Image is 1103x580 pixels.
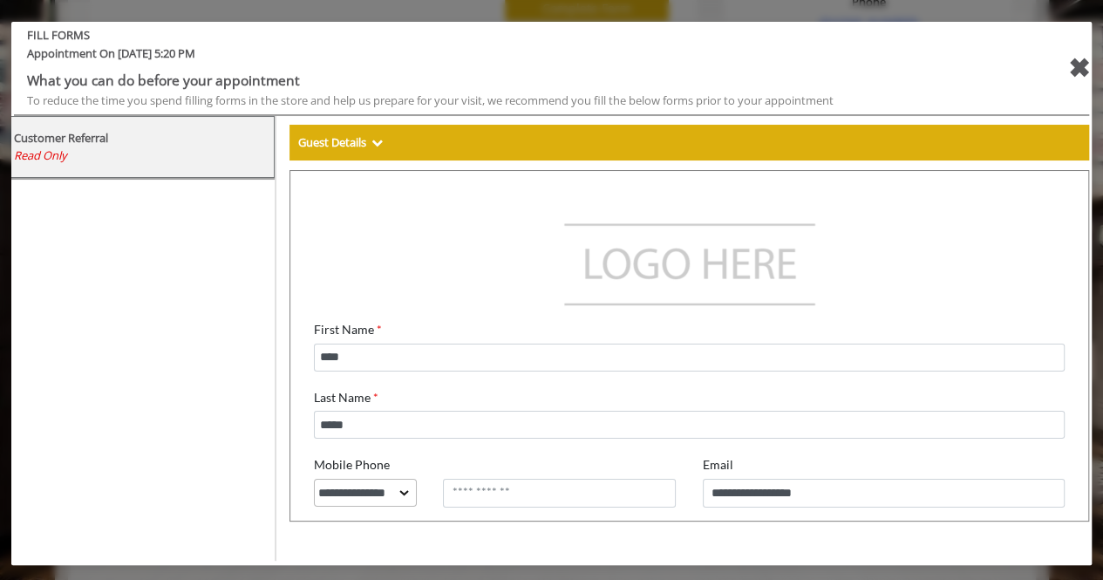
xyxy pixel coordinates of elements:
span: Read Only [14,147,67,163]
iframe: formsViewWeb [289,170,1090,522]
div: close forms [1067,47,1089,89]
span: Appointment On [DATE] 5:20 PM [14,44,997,70]
b: FILL FORMS [14,26,997,44]
span: Show [371,134,383,150]
div: Guest Details Show [289,125,1090,161]
b: Guest Details [298,134,366,150]
div: To reduce the time you spend filling forms in the store and help us prepare for your visit, we re... [27,92,984,110]
label: Email [405,270,435,299]
b: What you can do before your appointment [27,71,300,90]
b: Customer Referral [14,130,108,146]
